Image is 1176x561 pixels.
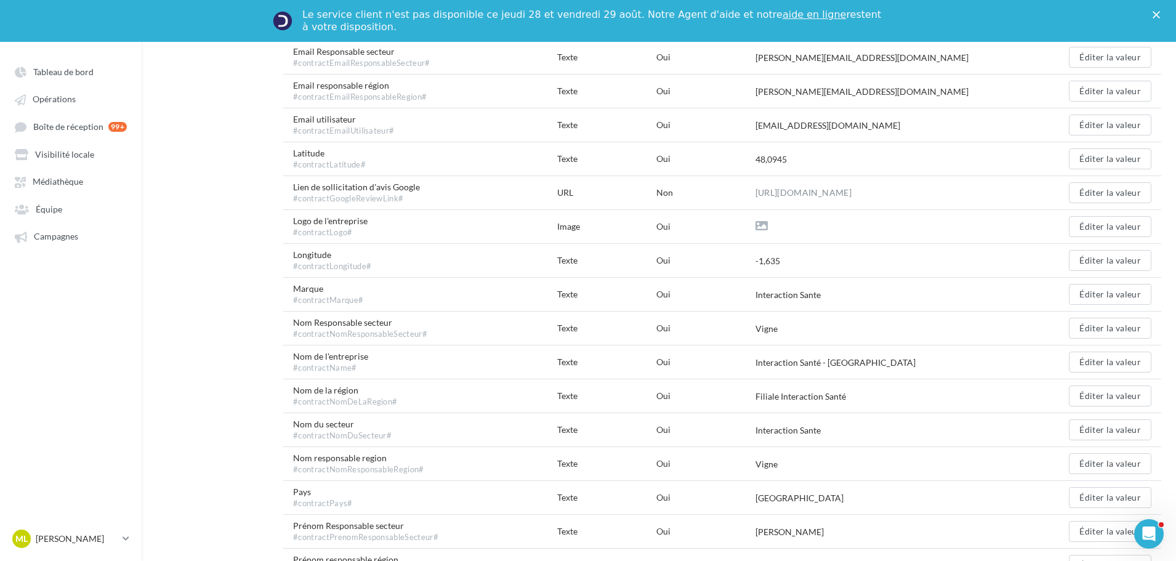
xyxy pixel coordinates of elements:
[35,149,94,159] span: Visibilité locale
[293,350,368,374] span: Nom de l'entreprise
[1069,81,1151,102] button: Éditer la valeur
[656,51,755,63] div: Oui
[293,79,427,103] span: Email responsable région
[7,143,134,165] a: Visibilité locale
[293,215,368,238] span: Logo de l'entreprise
[656,424,755,436] div: Oui
[656,458,755,470] div: Oui
[33,94,76,105] span: Opérations
[557,288,656,301] div: Texte
[755,424,821,437] div: Interaction Sante
[293,181,420,204] span: Lien de sollicitation d'avis Google
[557,51,656,63] div: Texte
[15,533,28,545] span: ML
[755,390,846,403] div: Filiale Interaction Santé
[293,159,366,171] div: #contractLatitude#
[302,9,884,33] div: Le service client n'est pas disponible ce jeudi 28 et vendredi 29 août. Notre Agent d'aide et not...
[557,491,656,504] div: Texte
[293,317,427,340] span: Nom Responsable secteur
[557,254,656,267] div: Texte
[557,153,656,165] div: Texte
[557,322,656,334] div: Texte
[293,520,438,543] span: Prénom Responsable secteur
[7,198,134,220] a: Équipe
[1069,385,1151,406] button: Éditer la valeur
[10,527,132,551] a: ML [PERSON_NAME]
[557,390,656,402] div: Texte
[293,464,424,475] div: #contractNomResponsableRegion#
[36,204,62,214] span: Équipe
[755,289,821,301] div: Interaction Sante
[1069,115,1151,135] button: Éditer la valeur
[557,356,656,368] div: Texte
[293,227,368,238] div: #contractLogo#
[293,363,368,374] div: #contractName#
[7,225,134,247] a: Campagnes
[755,492,844,504] div: [GEOGRAPHIC_DATA]
[108,122,127,132] div: 99+
[656,390,755,402] div: Oui
[656,153,755,165] div: Oui
[755,357,916,369] div: Interaction Santé - [GEOGRAPHIC_DATA]
[755,185,852,200] a: [URL][DOMAIN_NAME]
[293,329,427,340] div: #contractNomResponsableSecteur#
[557,220,656,233] div: Image
[293,113,394,137] span: Email utilisateur
[33,67,94,77] span: Tableau de bord
[1069,148,1151,169] button: Éditer la valeur
[656,85,755,97] div: Oui
[1134,519,1164,549] iframe: Intercom live chat
[1069,487,1151,508] button: Éditer la valeur
[755,153,787,166] div: 48,0945
[7,115,134,138] a: Boîte de réception 99+
[656,254,755,267] div: Oui
[1069,521,1151,542] button: Éditer la valeur
[293,452,424,475] span: Nom responsable region
[656,220,755,233] div: Oui
[557,119,656,131] div: Texte
[656,119,755,131] div: Oui
[293,126,394,137] div: #contractEmailUtilisateur#
[7,170,134,192] a: Médiathèque
[656,356,755,368] div: Oui
[557,525,656,538] div: Texte
[293,261,371,272] div: #contractLongitude#
[293,498,353,509] div: #contractPays#
[755,458,778,470] div: Vigne
[293,283,363,306] span: Marque
[293,486,353,509] span: Pays
[36,533,118,545] p: [PERSON_NAME]
[1069,318,1151,339] button: Éditer la valeur
[293,384,397,408] span: Nom de la région
[755,86,969,98] div: [PERSON_NAME][EMAIL_ADDRESS][DOMAIN_NAME]
[755,323,778,335] div: Vigne
[755,119,900,132] div: [EMAIL_ADDRESS][DOMAIN_NAME]
[293,92,427,103] div: #contractEmailResponsableRegion#
[1069,284,1151,305] button: Éditer la valeur
[293,430,392,442] div: #contractNomDuSecteur#
[7,60,134,83] a: Tableau de bord
[656,288,755,301] div: Oui
[33,121,103,132] span: Boîte de réception
[656,525,755,538] div: Oui
[293,295,363,306] div: #contractMarque#
[755,526,824,538] div: [PERSON_NAME]
[293,147,366,171] span: Latitude
[1153,11,1165,18] div: Fermer
[1069,453,1151,474] button: Éditer la valeur
[557,424,656,436] div: Texte
[783,9,846,20] a: aide en ligne
[273,11,292,31] img: Profile image for Service-Client
[33,177,83,187] span: Médiathèque
[293,46,430,69] span: Email Responsable secteur
[293,532,438,543] div: #contractPrenomResponsableSecteur#
[1069,419,1151,440] button: Éditer la valeur
[557,85,656,97] div: Texte
[656,491,755,504] div: Oui
[1069,47,1151,68] button: Éditer la valeur
[656,187,755,199] div: Non
[293,397,397,408] div: #contractNomDeLaRegion#
[1069,250,1151,271] button: Éditer la valeur
[293,193,420,204] div: #contractGoogleReviewLink#
[34,232,78,242] span: Campagnes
